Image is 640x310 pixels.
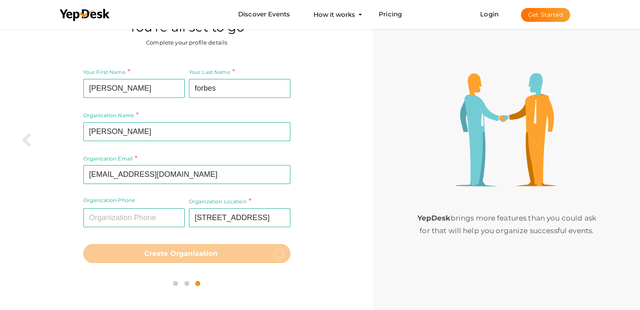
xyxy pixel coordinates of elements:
label: Your Last Name [189,67,235,77]
input: Your Organization Name [83,122,290,141]
input: Organization Phone [83,208,185,227]
label: Your First Name [83,67,130,77]
a: Pricing [379,7,402,22]
button: Create Organization [83,244,290,263]
input: Your Last Name [189,79,290,98]
input: Organization Location [189,208,290,227]
label: Organization Email [83,154,138,163]
button: Get Started [521,8,570,22]
label: Organization Name [83,110,139,120]
input: Your First Name [83,79,185,98]
a: Login [480,10,499,18]
b: Create Organization [144,250,218,257]
label: Organization Phone [83,197,135,204]
button: How it works [311,7,358,22]
label: Organization Location [189,197,251,206]
a: Discover Events [238,7,290,22]
img: step3-illustration.png [456,73,557,187]
b: YepDesk [417,214,450,222]
input: your Organization Email [83,165,290,184]
span: brings more features than you could ask for that will help you organize successful events. [417,214,596,235]
label: Complete your profile details [146,39,227,47]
